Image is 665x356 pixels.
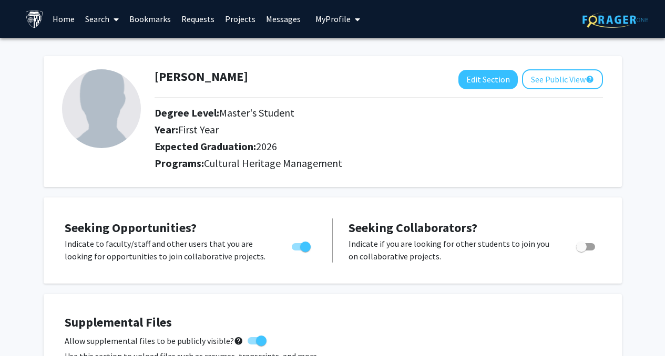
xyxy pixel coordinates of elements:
img: Profile Picture [62,69,141,148]
span: My Profile [315,14,351,24]
button: See Public View [522,69,603,89]
mat-icon: help [586,73,594,86]
div: Toggle [572,237,601,253]
h2: Degree Level: [155,107,513,119]
span: 2026 [256,140,277,153]
span: Allow supplemental files to be publicly visible? [65,334,243,347]
span: Master's Student [219,106,294,119]
div: Toggle [288,237,316,253]
img: Johns Hopkins University Logo [25,10,44,28]
a: Bookmarks [124,1,176,37]
h2: Year: [155,123,513,136]
button: Edit Section [458,70,518,89]
img: ForagerOne Logo [582,12,648,28]
span: Seeking Collaborators? [349,219,477,236]
h2: Programs: [155,157,603,170]
p: Indicate if you are looking for other students to join you on collaborative projects. [349,237,556,263]
a: Messages [261,1,306,37]
h2: Expected Graduation: [155,140,513,153]
span: First Year [178,123,219,136]
a: Requests [176,1,220,37]
h1: [PERSON_NAME] [155,69,248,85]
a: Search [80,1,124,37]
iframe: Chat [8,309,45,348]
a: Projects [220,1,261,37]
a: Home [47,1,80,37]
span: Seeking Opportunities? [65,219,197,236]
mat-icon: help [234,334,243,347]
p: Indicate to faculty/staff and other users that you are looking for opportunities to join collabor... [65,237,272,263]
span: Cultural Heritage Management [204,156,342,170]
h4: Supplemental Files [65,315,601,330]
